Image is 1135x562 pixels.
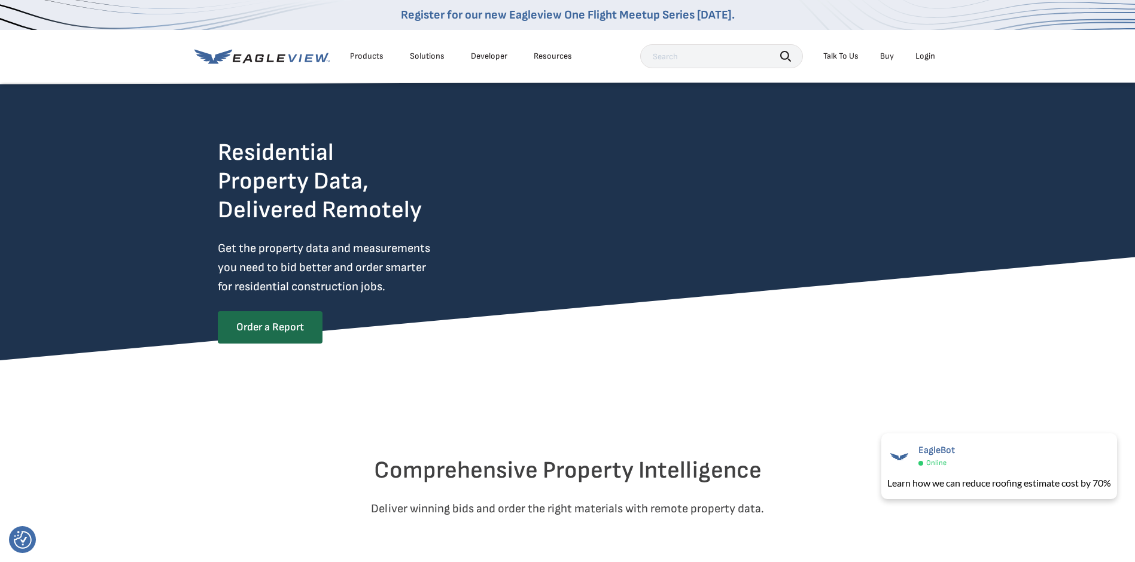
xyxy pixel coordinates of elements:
[218,456,918,485] h2: Comprehensive Property Intelligence
[218,311,322,344] a: Order a Report
[887,445,911,469] img: EagleBot
[915,51,935,62] div: Login
[640,44,803,68] input: Search
[410,51,445,62] div: Solutions
[887,476,1111,490] div: Learn how we can reduce roofing estimate cost by 70%
[823,51,859,62] div: Talk To Us
[14,531,32,549] button: Consent Preferences
[218,499,918,518] p: Deliver winning bids and order the right materials with remote property data.
[14,531,32,549] img: Revisit consent button
[218,138,422,224] h2: Residential Property Data, Delivered Remotely
[218,239,480,296] p: Get the property data and measurements you need to bid better and order smarter for residential c...
[918,445,955,456] span: EagleBot
[350,51,384,62] div: Products
[534,51,572,62] div: Resources
[880,51,894,62] a: Buy
[401,8,735,22] a: Register for our new Eagleview One Flight Meetup Series [DATE].
[926,458,947,467] span: Online
[471,51,507,62] a: Developer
